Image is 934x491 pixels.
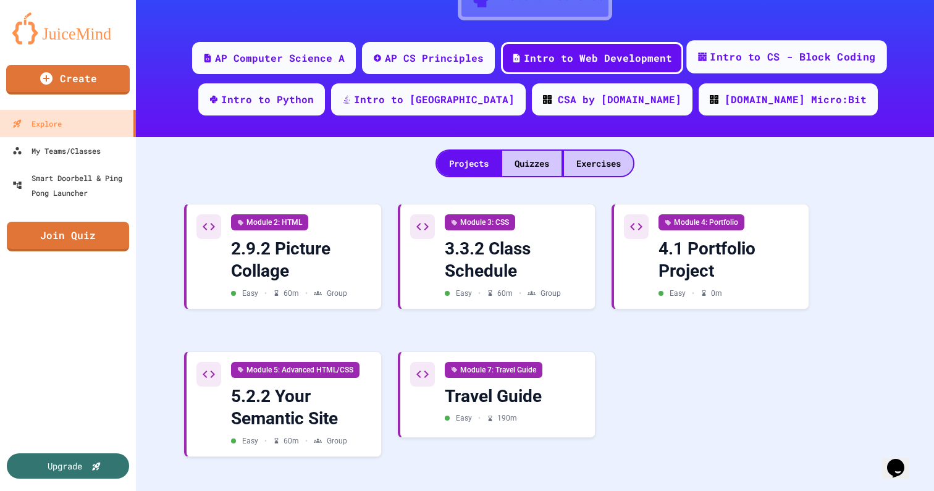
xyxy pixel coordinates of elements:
[231,362,360,378] div: Module 5: Advanced HTML/CSS
[658,238,799,283] div: 4.1 Portfolio Project
[658,288,722,299] div: Easy 0 m
[445,385,585,408] div: Travel Guide
[327,288,347,299] span: Group
[385,51,484,65] div: AP CS Principles
[478,413,481,424] span: •
[543,95,552,104] img: CODE_logo_RGB.png
[445,362,542,378] div: Module 7: Travel Guide
[305,288,308,299] span: •
[221,92,314,107] div: Intro to Python
[445,214,515,230] div: Module 3: CSS
[12,143,101,158] div: My Teams/Classes
[231,385,371,430] div: 5.2.2 Your Semantic Site
[437,151,501,176] div: Projects
[519,288,521,299] span: •
[502,151,562,176] div: Quizzes
[445,288,561,299] div: Easy 60 m
[558,92,681,107] div: CSA by [DOMAIN_NAME]
[7,222,129,251] a: Join Quiz
[215,51,345,65] div: AP Computer Science A
[445,413,517,424] div: Easy 190 m
[264,435,267,447] span: •
[6,65,130,94] a: Create
[327,435,347,447] span: Group
[478,288,481,299] span: •
[231,214,308,230] div: Module 2: HTML
[264,288,267,299] span: •
[231,288,347,299] div: Easy 60 m
[48,460,82,472] div: Upgrade
[541,288,561,299] span: Group
[725,92,867,107] div: [DOMAIN_NAME] Micro:Bit
[231,238,371,283] div: 2.9.2 Picture Collage
[564,151,633,176] div: Exercises
[12,170,131,200] div: Smart Doorbell & Ping Pong Launcher
[12,12,124,44] img: logo-orange.svg
[524,51,672,65] div: Intro to Web Development
[692,288,694,299] span: •
[231,435,347,447] div: Easy 60 m
[305,435,308,447] span: •
[710,49,875,65] div: Intro to CS - Block Coding
[658,214,744,230] div: Module 4: Portfolio
[445,238,585,283] div: 3.3.2 Class Schedule
[710,95,718,104] img: CODE_logo_RGB.png
[882,442,922,479] iframe: chat widget
[354,92,515,107] div: Intro to [GEOGRAPHIC_DATA]
[12,116,62,131] div: Explore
